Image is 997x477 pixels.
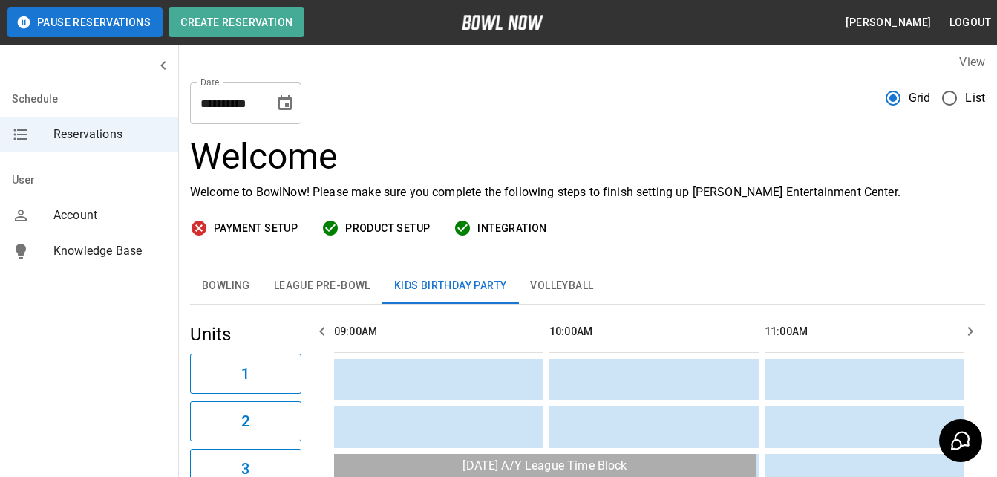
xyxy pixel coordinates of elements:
[840,9,937,36] button: [PERSON_NAME]
[53,126,166,143] span: Reservations
[241,409,249,433] h6: 2
[462,15,543,30] img: logo
[53,242,166,260] span: Knowledge Base
[270,88,300,118] button: Choose date, selected date is Nov 1, 2025
[959,55,985,69] label: View
[190,354,301,394] button: 1
[169,7,304,37] button: Create Reservation
[345,219,430,238] span: Product Setup
[549,311,759,353] th: 10:00AM
[944,9,997,36] button: Logout
[965,89,985,107] span: List
[7,7,163,37] button: Pause Reservations
[382,268,519,304] button: Kids Birthday Party
[190,268,985,304] div: inventory tabs
[334,311,543,353] th: 09:00AM
[477,219,546,238] span: Integration
[241,362,249,386] h6: 1
[190,184,985,201] p: Welcome to BowlNow! Please make sure you complete the following steps to finish setting up [PERSO...
[909,89,931,107] span: Grid
[765,311,974,353] th: 11:00AM
[214,219,298,238] span: Payment Setup
[518,268,605,304] button: Volleyball
[190,136,985,178] h3: Welcome
[190,401,301,441] button: 2
[262,268,382,304] button: League Pre-Bowl
[53,207,166,224] span: Account
[190,268,262,304] button: Bowling
[190,322,301,346] h5: Units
